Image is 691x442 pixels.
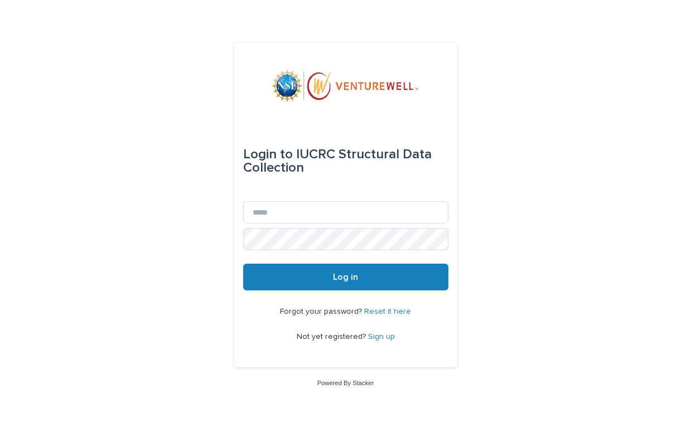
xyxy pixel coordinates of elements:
span: Log in [333,273,358,281]
button: Log in [243,264,448,290]
div: IUCRC Structural Data Collection [243,139,448,183]
a: Sign up [368,333,395,341]
img: mWhVGmOKROS2pZaMU8FQ [272,70,419,103]
span: Not yet registered? [297,333,368,341]
span: Forgot your password? [280,308,364,315]
a: Powered By Stacker [317,380,374,386]
a: Reset it here [364,308,411,315]
span: Login to [243,148,293,161]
